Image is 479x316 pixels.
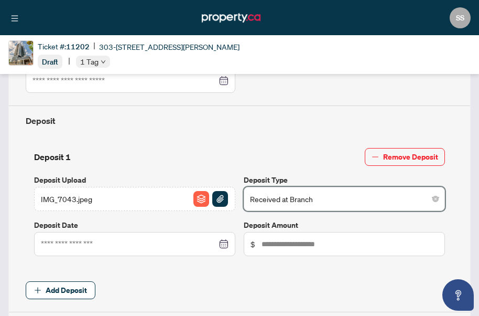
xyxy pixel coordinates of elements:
[251,238,255,250] span: $
[99,41,239,52] span: 303-[STREET_ADDRESS][PERSON_NAME]
[26,281,95,299] button: Add Deposit
[34,287,41,294] span: plus
[9,41,33,65] img: IMG-W12359132_1.jpg
[80,56,99,68] span: 1 Tag
[212,191,228,207] button: File Attachement
[244,174,445,186] label: Deposit Type
[66,42,90,51] span: 11202
[365,148,445,166] button: Remove Deposit
[26,114,453,127] h4: Deposit
[34,174,235,186] label: Deposit Upload
[442,279,474,311] button: Open asap
[372,153,379,161] span: minus
[250,189,439,209] span: Received at Branch
[38,40,90,52] div: Ticket #:
[34,219,235,231] label: Deposit Date
[193,191,209,207] img: File Archive
[42,57,58,67] span: Draft
[432,196,439,202] span: close-circle
[11,15,18,22] span: menu
[202,10,260,25] img: logo
[193,191,210,207] button: File Archive
[41,193,92,205] span: IMG_7043.jpeg
[34,187,235,211] span: IMG_7043.jpegFile ArchiveFile Attachement
[46,282,87,299] span: Add Deposit
[212,191,228,207] img: File Attachement
[34,151,71,163] h4: Deposit 1
[244,219,445,231] label: Deposit Amount
[383,149,438,165] span: Remove Deposit
[101,59,106,65] span: down
[456,12,464,24] span: SS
